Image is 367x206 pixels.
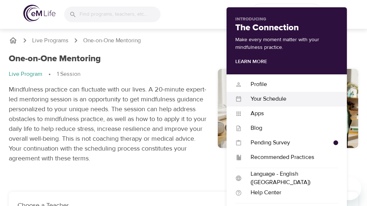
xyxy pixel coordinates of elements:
p: 1 Session [57,70,80,78]
p: Schedule a Live Session [9,172,358,183]
div: Help Center [242,188,338,197]
a: Learn More [235,58,267,65]
div: Blog [242,124,338,132]
p: One-on-One Mentoring [83,36,141,45]
input: Find programs, teachers, etc... [80,7,161,22]
div: Profile [242,80,338,89]
p: Mindfulness practice can fluctuate with our lives. A 20-minute expert-led mentoring session is an... [9,85,209,163]
p: Make every moment matter with your mindfulness practice. [235,36,338,51]
div: Your Schedule [242,95,338,103]
p: Live Program [9,70,42,78]
div: Pending Survey [242,139,333,147]
div: Recommended Practices [242,153,338,162]
p: Introducing [235,16,338,23]
div: Apps [242,109,338,118]
nav: breadcrumb [9,36,358,45]
nav: breadcrumb [9,70,209,79]
a: Live Programs [32,36,69,45]
h1: One-on-One Mentoring [9,54,101,64]
iframe: Button to launch messaging window [338,177,361,200]
div: Language - English ([GEOGRAPHIC_DATA]) [242,170,338,187]
img: logo [23,5,55,22]
h2: The Connection [235,23,338,33]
